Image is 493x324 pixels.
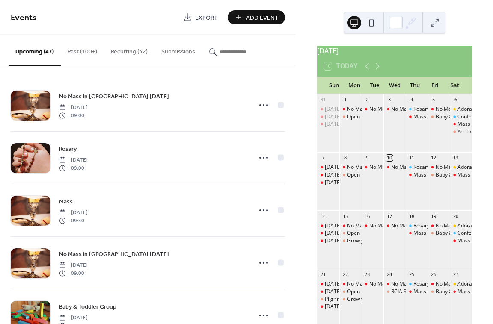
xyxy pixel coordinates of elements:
[177,10,224,24] a: Export
[59,112,88,119] span: 09:00
[325,280,356,288] div: [DATE] Mass
[386,271,392,278] div: 24
[391,164,489,171] div: No Mass in [GEOGRAPHIC_DATA] [DATE]
[452,155,459,161] div: 13
[246,13,279,22] span: Add Event
[347,222,445,230] div: No Mass in [GEOGRAPHIC_DATA] [DATE]
[342,271,348,278] div: 22
[383,288,406,295] div: RCIA Session
[391,106,489,113] div: No Mass in [GEOGRAPHIC_DATA] [DATE]
[347,171,376,179] div: Open Doors
[413,113,426,121] div: Mass
[317,288,339,295] div: Sunday Mass
[369,280,467,288] div: No Mass in [GEOGRAPHIC_DATA] [DATE]
[428,106,450,113] div: No Mass in Abingdon today
[408,97,415,103] div: 4
[431,155,437,161] div: 12
[428,280,450,288] div: No Mass in Abingdon today
[195,13,218,22] span: Export
[413,171,426,179] div: Mass
[59,209,88,217] span: [DATE]
[445,77,465,94] div: Sat
[339,288,362,295] div: Open Doors
[450,171,472,179] div: Mass
[317,230,339,237] div: Sunday Mass
[347,230,376,237] div: Open Doors
[325,288,356,295] div: [DATE] Mass
[339,171,362,179] div: Open Doors
[406,230,428,237] div: Mass
[317,106,339,113] div: Sunday Mass
[325,303,356,310] div: [DATE] Mass
[413,230,426,237] div: Mass
[59,91,169,101] a: No Mass in [GEOGRAPHIC_DATA] [DATE]
[364,77,384,94] div: Tue
[347,280,445,288] div: No Mass in [GEOGRAPHIC_DATA] [DATE]
[317,303,339,310] div: Sunday Mass
[457,237,470,244] div: Mass
[362,164,384,171] div: No Mass in Abingdon today
[347,164,445,171] div: No Mass in [GEOGRAPHIC_DATA] [DATE]
[339,106,362,113] div: No Mass in Abingdon today
[364,213,371,219] div: 16
[457,164,481,171] div: Adoration
[406,288,428,295] div: Mass
[59,156,88,164] span: [DATE]
[450,230,472,237] div: Confessions
[344,77,364,94] div: Mon
[406,164,428,171] div: Rosary
[428,288,450,295] div: Baby & Toddler Group
[325,296,410,303] div: Pilgrimage to [GEOGRAPHIC_DATA]
[457,288,470,295] div: Mass
[325,237,356,244] div: [DATE] Mass
[413,164,430,171] div: Rosary
[59,217,88,224] span: 09:30
[325,164,356,171] div: [DATE] Mass
[59,197,73,206] a: Mass
[59,104,88,112] span: [DATE]
[59,314,88,322] span: [DATE]
[406,113,428,121] div: Mass
[428,171,450,179] div: Baby & Toddler Group
[339,113,362,121] div: Open Doors
[450,222,472,230] div: Adoration
[386,213,392,219] div: 17
[457,230,487,237] div: Confessions
[317,164,339,171] div: Sunday Mass
[452,97,459,103] div: 6
[452,213,459,219] div: 20
[386,97,392,103] div: 3
[317,121,339,128] div: Sunday Mass
[457,280,481,288] div: Adoration
[413,288,426,295] div: Mass
[428,113,450,121] div: Baby & Toddler Group
[347,288,376,295] div: Open Doors
[450,106,472,113] div: Adoration
[408,271,415,278] div: 25
[436,171,489,179] div: Baby & Toddler Group
[324,77,344,94] div: Sun
[59,144,77,154] a: Rosary
[457,113,487,121] div: Confessions
[317,179,339,186] div: Sunday Mass
[362,222,384,230] div: No Mass in Abingdon today
[104,35,154,65] button: Recurring (32)
[59,249,169,259] a: No Mass in [GEOGRAPHIC_DATA] [DATE]
[457,106,481,113] div: Adoration
[425,77,445,94] div: Fri
[408,213,415,219] div: 18
[320,271,326,278] div: 21
[450,113,472,121] div: Confessions
[431,213,437,219] div: 19
[325,230,356,237] div: [DATE] Mass
[428,222,450,230] div: No Mass in Abingdon today
[406,280,428,288] div: Rosary
[59,250,169,259] span: No Mass in [GEOGRAPHIC_DATA] [DATE]
[405,77,425,94] div: Thu
[364,155,371,161] div: 9
[431,271,437,278] div: 26
[339,280,362,288] div: No Mass in Abingdon today
[413,106,430,113] div: Rosary
[339,230,362,237] div: Open Doors
[413,280,430,288] div: Rosary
